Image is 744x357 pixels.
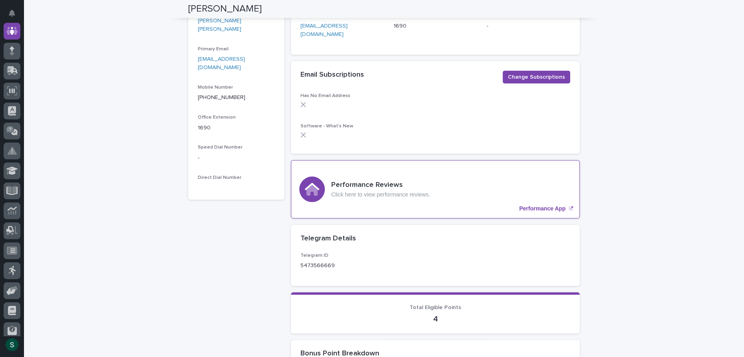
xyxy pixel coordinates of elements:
p: - [198,154,275,162]
button: Notifications [4,5,20,22]
span: Change Subscriptions [508,73,565,81]
span: Work Email [300,14,326,18]
span: Office Extension [198,115,236,120]
span: Mobile Number [198,85,233,90]
span: Total Eligible Points [410,305,461,310]
a: Performance App [291,160,580,218]
a: [EMAIL_ADDRESS][DOMAIN_NAME] [300,23,348,37]
span: Telegram ID [300,253,328,258]
span: Primary Email [198,47,229,52]
h2: [PERSON_NAME] [188,3,262,15]
span: Software - What's New [300,124,353,129]
span: Direct Dial Number [198,175,241,180]
h2: Email Subscriptions [300,71,364,79]
span: Speed Dial Number [198,145,243,150]
p: 5473566669 [300,262,335,270]
p: - [487,22,570,30]
a: [PHONE_NUMBER] [198,95,245,100]
p: 4 [300,314,570,324]
span: Has No Email Address [300,93,350,98]
a: [PERSON_NAME] [PERSON_NAME] [198,17,275,34]
p: 1690 [394,22,477,30]
span: Speed Dial Number [487,14,531,18]
button: users-avatar [4,336,20,353]
button: Change Subscriptions [503,71,570,83]
a: [EMAIL_ADDRESS][DOMAIN_NAME] [198,56,245,70]
p: Click here to view performance reviews. [331,191,430,198]
h2: Telegram Details [300,234,356,243]
p: 1690 [198,124,275,132]
p: Performance App [519,205,565,212]
span: Office Extension [394,14,432,18]
h3: Performance Reviews [331,181,430,190]
div: Notifications [10,10,20,22]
